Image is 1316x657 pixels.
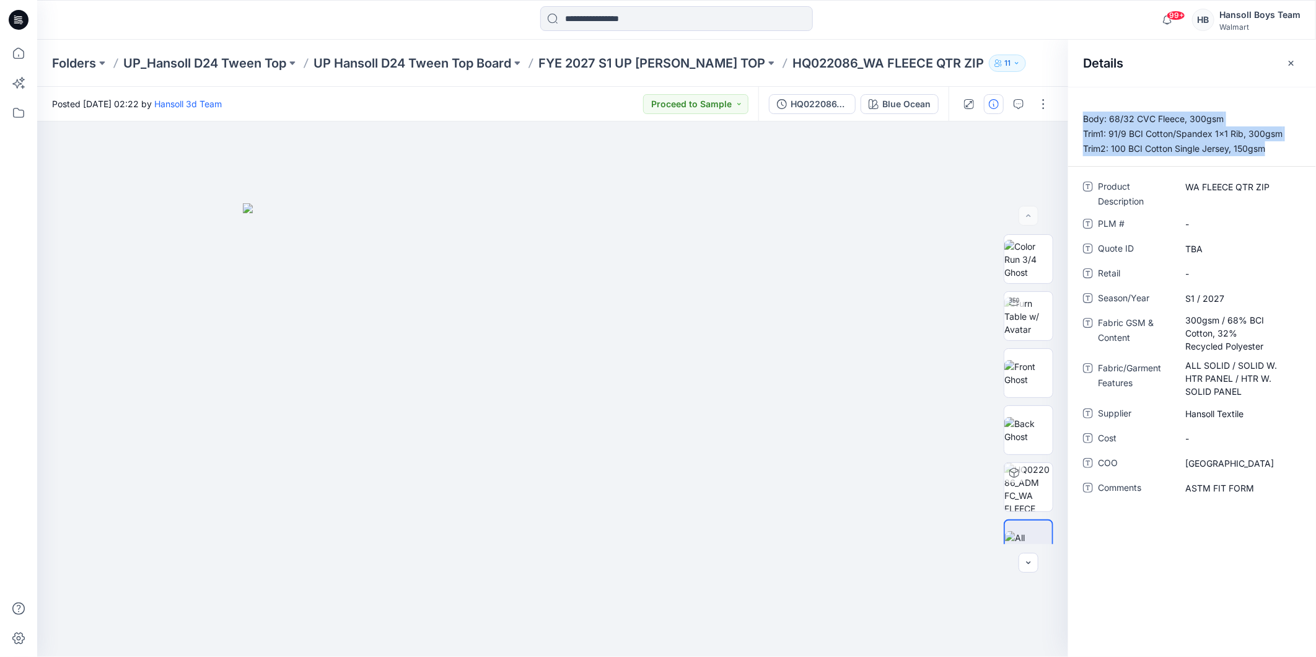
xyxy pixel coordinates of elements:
[1083,56,1123,71] h2: Details
[1098,431,1172,448] span: Cost
[1098,266,1172,283] span: Retail
[1185,482,1293,495] span: ASTM FIT FORM
[1098,179,1172,209] span: Product Description
[1219,7,1301,22] div: Hansoll Boys Team
[1098,361,1172,399] span: Fabric/Garment Features
[861,94,939,114] button: Blue Ocean
[1167,11,1185,20] span: 99+
[1098,406,1172,423] span: Supplier
[1185,267,1293,280] span: -
[1185,432,1293,445] span: -
[243,203,862,657] img: eyJhbGciOiJIUzI1NiIsImtpZCI6IjAiLCJzbHQiOiJzZXMiLCJ0eXAiOiJKV1QifQ.eyJkYXRhIjp7InR5cGUiOiJzdG9yYW...
[123,55,286,72] a: UP_Hansoll D24 Tween Top
[791,97,848,111] div: HQ022086_ADM FC_WA FLEECE QTR ZIP
[1185,292,1293,305] span: S1 / 2027
[1098,456,1172,473] span: COO
[1192,9,1214,31] div: HB
[1219,22,1301,32] div: Walmart
[1098,216,1172,234] span: PLM #
[769,94,856,114] button: HQ022086_ADM FC_WA FLEECE QTR ZIP
[1185,180,1293,193] span: WA FLEECE QTR ZIP
[154,99,222,109] a: Hansoll 3d Team
[1068,112,1316,156] p: Body: 68/32 CVC Fleece, 300gsm Trim1: 91/9 BCI Cotton/Spandex 1x1 Rib, 300gsm Trim2: 100 BCI Cott...
[1185,314,1293,353] span: 300gsm / 68% BCI Cotton, 32% Recycled Polyester
[52,55,96,72] a: Folders
[1185,407,1293,420] span: Hansoll Textile
[1185,218,1293,231] span: -
[1098,315,1172,353] span: Fabric GSM & Content
[1004,463,1053,511] img: HQ022086_ADM FC_WA FLEECE QTR ZIP Blue Ocean
[1004,240,1053,279] img: Color Run 3/4 Ghost
[52,97,222,110] span: Posted [DATE] 02:22 by
[1098,480,1172,498] span: Comments
[984,94,1004,114] button: Details
[989,55,1026,72] button: 11
[538,55,765,72] a: FYE 2027 S1 UP [PERSON_NAME] TOP
[1004,417,1053,443] img: Back Ghost
[1185,242,1293,255] span: TBA
[1004,297,1053,336] img: Turn Table w/ Avatar
[1098,291,1172,308] span: Season/Year
[1005,531,1052,557] img: All colorways
[792,55,984,72] p: HQ022086_WA FLEECE QTR ZIP
[1098,241,1172,258] span: Quote ID
[1185,457,1293,470] span: Vietnam
[1004,56,1011,70] p: 11
[1004,360,1053,386] img: Front Ghost
[314,55,511,72] a: UP Hansoll D24 Tween Top Board
[1185,359,1293,398] span: ALL SOLID / SOLID W. HTR PANEL / HTR W. SOLID PANEL
[882,97,931,111] div: Blue Ocean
